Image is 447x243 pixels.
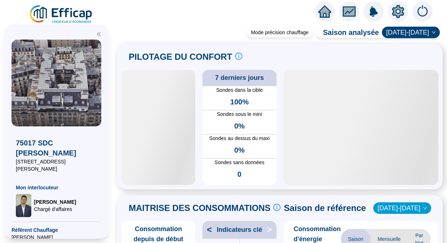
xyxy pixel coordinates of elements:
[129,51,232,63] span: PILOTAGE DU CONFORT
[234,145,245,155] span: 0%
[392,5,405,18] span: setting
[273,204,280,211] span: info-circle
[202,135,276,142] span: Sondes au dessus du maxi
[237,169,241,179] span: 0
[202,86,276,94] span: Sondes dans la cible
[386,27,435,38] span: 2025-2026
[16,158,97,172] span: [STREET_ADDRESS][PERSON_NAME]
[234,121,245,131] span: 0%
[202,224,212,235] span: <
[12,226,101,234] span: Référent Chauffage
[432,30,436,35] span: down
[267,224,276,235] span: >
[412,1,433,22] img: alerts
[202,111,276,118] span: Sondes sous le mini
[129,202,270,214] span: MAITRISE DES CONSOMMATIONS
[34,198,76,206] span: [PERSON_NAME]
[16,138,97,158] span: 75017 SDC [PERSON_NAME]
[284,202,366,214] span: Saison de référence
[364,1,384,22] img: alerts
[316,27,379,37] span: Saison analysée
[34,206,76,213] span: Chargé d'affaires
[215,73,264,83] span: 7 derniers jours
[247,27,313,37] div: Mode précision chauffage
[235,53,242,60] span: info-circle
[16,194,31,217] img: Chargé d'affaires
[29,4,94,24] img: efficap energie logo
[423,206,427,210] span: down
[202,159,276,166] span: Sondes sans données
[230,97,248,107] span: 100%
[16,184,97,191] span: Mon interlocuteur
[12,234,101,241] span: [PERSON_NAME]
[217,225,262,235] span: Indicateurs clé
[378,203,427,213] span: 2023-2024
[318,5,331,18] span: home
[343,5,356,18] span: fund
[96,32,101,37] span: double-left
